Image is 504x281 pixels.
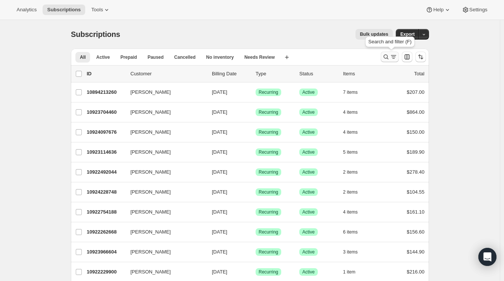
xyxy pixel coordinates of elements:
[343,70,381,78] div: Items
[130,168,171,176] span: [PERSON_NAME]
[259,89,278,95] span: Recurring
[130,268,171,276] span: [PERSON_NAME]
[407,149,424,155] span: $189.90
[302,209,315,215] span: Active
[415,52,426,62] button: Sort the results
[302,89,315,95] span: Active
[259,209,278,215] span: Recurring
[87,208,124,216] p: 10922754188
[407,89,424,95] span: $207.00
[12,5,41,15] button: Analytics
[343,267,364,277] button: 1 item
[212,269,227,275] span: [DATE]
[400,31,415,37] span: Export
[126,186,201,198] button: [PERSON_NAME]
[302,269,315,275] span: Active
[126,126,201,138] button: [PERSON_NAME]
[478,248,496,266] div: Open Intercom Messenger
[87,227,424,237] div: 10922262668[PERSON_NAME][DATE]SuccessRecurringSuccessActive6 items$156.60
[47,7,81,13] span: Subscriptions
[457,5,492,15] button: Settings
[299,70,337,78] p: Status
[43,5,85,15] button: Subscriptions
[87,70,124,78] p: ID
[396,29,419,40] button: Export
[343,169,358,175] span: 2 items
[281,52,293,63] button: Create new view
[126,246,201,258] button: [PERSON_NAME]
[360,31,388,37] span: Bulk updates
[147,54,164,60] span: Paused
[212,89,227,95] span: [DATE]
[174,54,196,60] span: Cancelled
[302,109,315,115] span: Active
[343,249,358,255] span: 3 items
[343,247,366,257] button: 3 items
[343,209,358,215] span: 4 items
[343,129,358,135] span: 4 items
[469,7,487,13] span: Settings
[126,166,201,178] button: [PERSON_NAME]
[302,249,315,255] span: Active
[343,89,358,95] span: 7 items
[256,70,293,78] div: Type
[259,249,278,255] span: Recurring
[126,226,201,238] button: [PERSON_NAME]
[87,147,424,157] div: 10923114636[PERSON_NAME][DATE]SuccessRecurringSuccessActive5 items$189.90
[87,187,424,197] div: 10924228748[PERSON_NAME][DATE]SuccessRecurringSuccessActive2 items$104.55
[96,54,110,60] span: Active
[302,229,315,235] span: Active
[421,5,455,15] button: Help
[407,189,424,195] span: $104.55
[407,249,424,255] span: $144.90
[343,147,366,157] button: 5 items
[87,128,124,136] p: 10924097676
[87,248,124,256] p: 10923966604
[259,129,278,135] span: Recurring
[17,7,37,13] span: Analytics
[87,70,424,78] div: IDCustomerBilling DateTypeStatusItemsTotal
[130,228,171,236] span: [PERSON_NAME]
[87,228,124,236] p: 10922262668
[343,207,366,217] button: 4 items
[212,70,250,78] p: Billing Date
[407,109,424,115] span: $864.00
[407,169,424,175] span: $278.40
[87,268,124,276] p: 10922229900
[407,229,424,235] span: $156.60
[259,269,278,275] span: Recurring
[130,89,171,96] span: [PERSON_NAME]
[343,229,358,235] span: 6 items
[343,109,358,115] span: 4 items
[126,266,201,278] button: [PERSON_NAME]
[212,149,227,155] span: [DATE]
[343,87,366,98] button: 7 items
[302,189,315,195] span: Active
[87,148,124,156] p: 10923114636
[91,7,103,13] span: Tools
[343,127,366,137] button: 4 items
[259,169,278,175] span: Recurring
[302,169,315,175] span: Active
[302,149,315,155] span: Active
[130,108,171,116] span: [PERSON_NAME]
[212,209,227,215] span: [DATE]
[87,87,424,98] div: 10894213260[PERSON_NAME][DATE]SuccessRecurringSuccessActive7 items$207.00
[126,206,201,218] button: [PERSON_NAME]
[343,187,366,197] button: 2 items
[259,189,278,195] span: Recurring
[407,209,424,215] span: $161.10
[212,189,227,195] span: [DATE]
[414,70,424,78] p: Total
[130,248,171,256] span: [PERSON_NAME]
[87,107,424,118] div: 10923704460[PERSON_NAME][DATE]SuccessRecurringSuccessActive4 items$864.00
[87,5,115,15] button: Tools
[407,269,424,275] span: $216.00
[130,188,171,196] span: [PERSON_NAME]
[212,109,227,115] span: [DATE]
[407,129,424,135] span: $150.00
[259,149,278,155] span: Recurring
[343,167,366,177] button: 2 items
[80,54,86,60] span: All
[402,52,412,62] button: Customize table column order and visibility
